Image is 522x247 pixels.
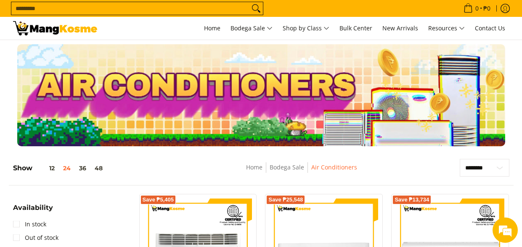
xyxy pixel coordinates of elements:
a: Air Conditioners [311,163,357,171]
a: Bodega Sale [226,17,277,40]
a: Contact Us [471,17,509,40]
span: Shop by Class [283,23,329,34]
span: Save ₱13,734 [395,197,429,202]
span: Bodega Sale [231,23,273,34]
nav: Breadcrumbs [184,162,418,181]
a: In stock [13,217,46,231]
button: Search [249,2,263,15]
span: ₱0 [482,5,492,11]
a: New Arrivals [378,17,422,40]
span: Resources [428,23,465,34]
button: 48 [90,165,107,172]
nav: Main Menu [106,17,509,40]
a: Resources [424,17,469,40]
a: Bulk Center [335,17,376,40]
span: • [461,4,493,13]
h5: Show [13,164,107,172]
a: Out of stock [13,231,58,244]
a: Home [200,17,225,40]
summary: Open [13,204,53,217]
span: Contact Us [475,24,505,32]
button: 36 [75,165,90,172]
a: Home [246,163,262,171]
span: Home [204,24,220,32]
a: Bodega Sale [270,163,304,171]
img: Bodega Sale Aircon l Mang Kosme: Home Appliances Warehouse Sale [13,21,97,35]
button: 12 [32,165,59,172]
span: Bulk Center [339,24,372,32]
span: Save ₱5,405 [143,197,174,202]
span: Availability [13,204,53,211]
a: Shop by Class [278,17,334,40]
span: Save ₱25,548 [268,197,303,202]
button: 24 [59,165,75,172]
span: New Arrivals [382,24,418,32]
span: 0 [474,5,480,11]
